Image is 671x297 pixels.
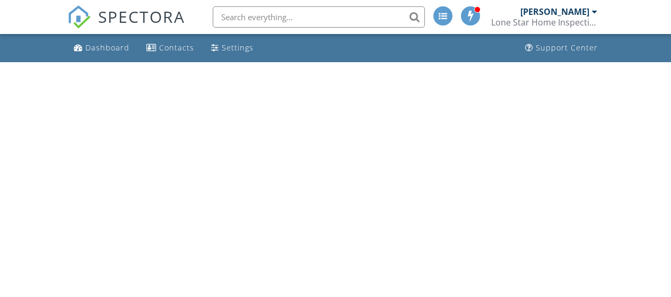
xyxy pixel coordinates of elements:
input: Search everything... [213,6,425,28]
div: Contacts [159,43,194,53]
a: Dashboard [69,38,134,58]
a: Contacts [142,38,198,58]
a: Settings [207,38,258,58]
div: Support Center [536,43,598,53]
a: SPECTORA [67,14,185,37]
div: Lone Star Home Inspections PLLC [491,17,597,28]
div: Dashboard [85,43,129,53]
div: [PERSON_NAME] [520,6,589,17]
img: The Best Home Inspection Software - Spectora [67,5,91,29]
a: Support Center [521,38,602,58]
span: SPECTORA [98,5,185,28]
div: Settings [222,43,254,53]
